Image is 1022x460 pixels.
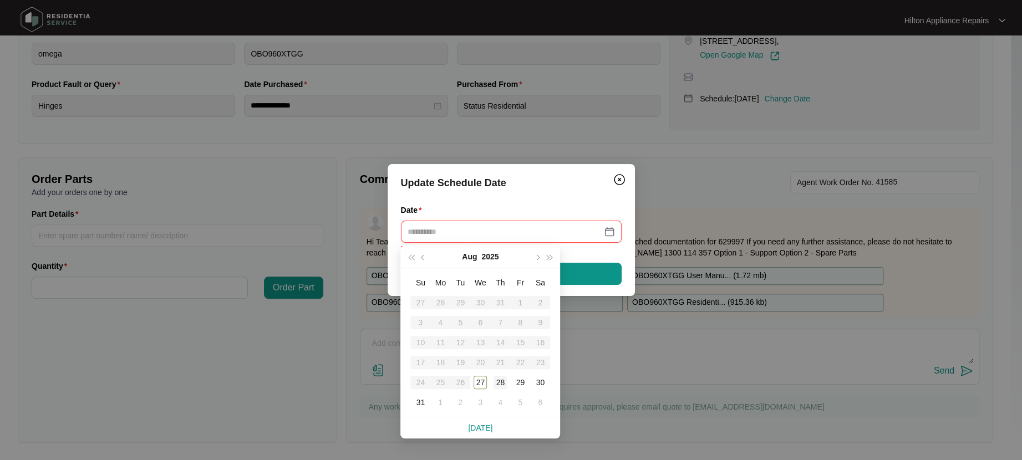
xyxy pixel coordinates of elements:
th: Fr [510,273,530,293]
div: 27 [474,376,487,389]
td: 2025-09-04 [490,392,510,412]
th: Su [410,273,430,293]
td: 2025-09-05 [510,392,530,412]
th: We [470,273,490,293]
label: Date [401,205,426,216]
img: closeCircle [613,173,626,186]
div: 2 [454,396,467,409]
div: 28 [494,376,507,389]
td: 2025-09-01 [430,392,450,412]
input: Date [408,226,602,238]
td: 2025-08-30 [530,372,550,392]
div: 1 [434,396,447,409]
td: 2025-09-03 [470,392,490,412]
div: 3 [474,396,487,409]
div: 4 [494,396,507,409]
div: Update Schedule Date [401,175,622,191]
td: 2025-09-06 [530,392,550,412]
td: 2025-09-02 [450,392,470,412]
button: 2025 [481,246,499,268]
button: Close [611,171,628,188]
div: 30 [533,376,547,389]
div: 5 [513,396,527,409]
th: Tu [450,273,470,293]
div: 29 [513,376,527,389]
button: Aug [462,246,477,268]
div: 6 [533,396,547,409]
div: Please enter your date. [401,243,622,255]
td: 2025-08-31 [410,392,430,412]
td: 2025-08-28 [490,372,510,392]
td: 2025-08-27 [470,372,490,392]
a: [DATE] [468,423,492,432]
th: Sa [530,273,550,293]
th: Mo [430,273,450,293]
th: Th [490,273,510,293]
div: 31 [414,396,427,409]
td: 2025-08-29 [510,372,530,392]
